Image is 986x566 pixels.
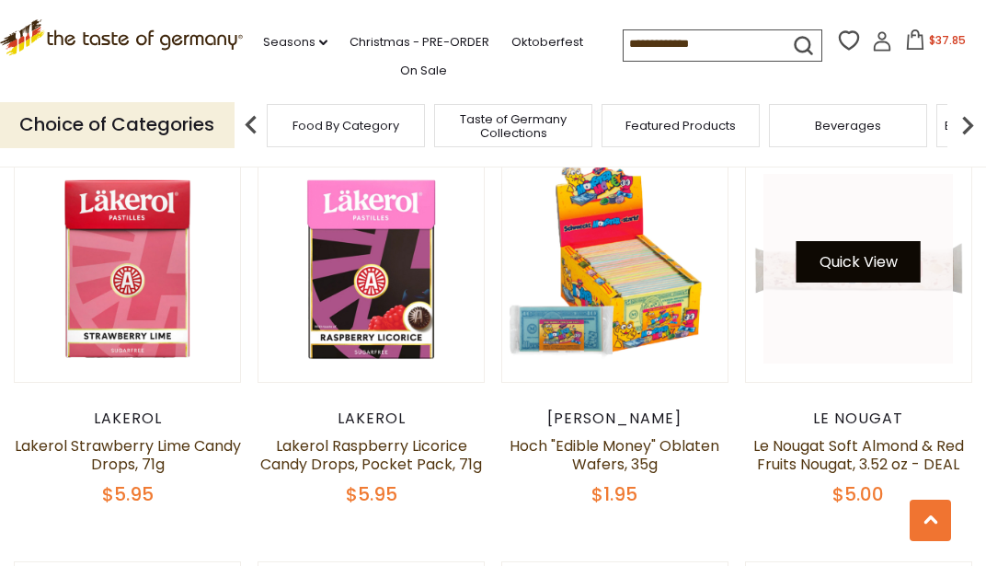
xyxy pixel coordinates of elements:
a: Lakerol Raspberry Licorice Candy Drops, Pocket Pack, 71g [260,435,482,475]
div: [PERSON_NAME] [501,410,728,428]
img: next arrow [949,107,986,144]
span: $1.95 [591,481,637,507]
a: Lakerol Strawberry Lime Candy Drops, 71g [15,435,241,475]
img: Hoch "Edible Money" Oblaten Wafers, 35g [502,156,728,382]
a: Oktoberfest [511,32,583,52]
img: Le Nougat Soft Almond & Red Fruits Nougat, 3.52 oz - DEAL [746,156,971,382]
a: Food By Category [292,119,399,133]
a: Taste of Germany Collections [440,112,587,140]
a: On Sale [400,61,447,81]
img: Lakerol Strawberry Lime Candy Drops, 71g [15,156,240,382]
span: $5.95 [102,481,154,507]
div: Lakerol [258,410,485,428]
a: Featured Products [625,119,736,133]
button: Quick View [797,241,921,283]
a: Hoch "Edible Money" Oblaten Wafers, 35g [510,435,719,475]
a: Seasons [263,32,327,52]
img: Lakerol Raspberry Licorice Candy Drops, Pocket Pack, 71g [258,156,484,382]
a: Le Nougat Soft Almond & Red Fruits Nougat, 3.52 oz - DEAL [753,435,964,475]
div: Le Nougat [745,410,972,428]
a: Beverages [815,119,881,133]
a: Christmas - PRE-ORDER [350,32,489,52]
span: $5.00 [832,481,884,507]
div: Lakerol [14,410,241,428]
img: previous arrow [233,107,269,144]
span: $5.95 [346,481,397,507]
span: $37.85 [929,32,966,48]
button: $37.85 [896,29,974,57]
